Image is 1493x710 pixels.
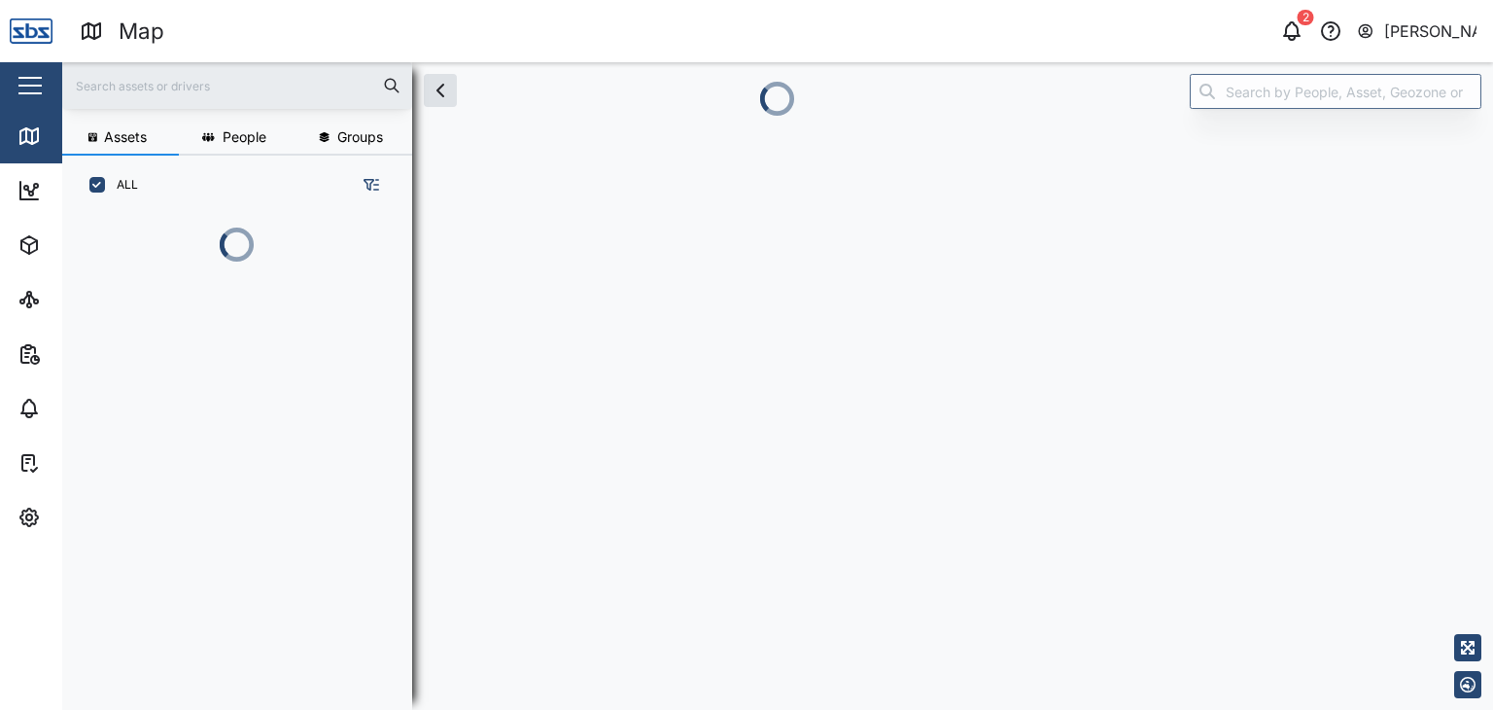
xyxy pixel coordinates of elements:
[51,398,111,419] div: Alarms
[223,130,266,144] span: People
[1190,74,1481,109] input: Search by People, Asset, Geozone or Place
[78,292,411,694] div: grid
[119,15,164,49] div: Map
[51,343,117,365] div: Reports
[51,289,97,310] div: Sites
[51,234,111,256] div: Assets
[51,125,94,147] div: Map
[74,71,400,100] input: Search assets or drivers
[105,177,138,193] label: ALL
[1384,19,1477,44] div: [PERSON_NAME]
[10,10,52,53] img: Main Logo
[104,130,147,144] span: Assets
[51,180,138,201] div: Dashboard
[1356,18,1477,45] button: [PERSON_NAME]
[51,507,120,528] div: Settings
[337,130,383,144] span: Groups
[1298,10,1314,25] div: 2
[51,452,104,474] div: Tasks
